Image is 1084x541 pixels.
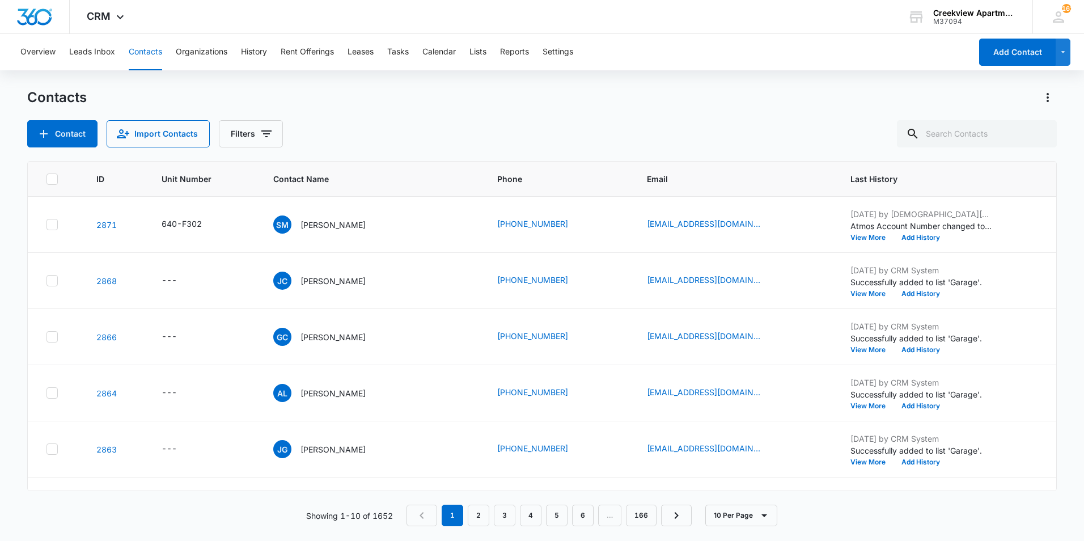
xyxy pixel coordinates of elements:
[850,290,894,297] button: View More
[162,330,177,344] div: ---
[897,120,1057,147] input: Search Contacts
[497,274,588,288] div: Phone - (970) 908-2609 - Select to Edit Field
[162,386,197,400] div: Unit Number - - Select to Edit Field
[273,384,386,402] div: Contact Name - Alexis Licon - Select to Edit Field
[894,290,948,297] button: Add History
[497,442,568,454] a: [PHONE_NUMBER]
[850,173,1022,185] span: Last History
[520,505,541,526] a: Page 4
[241,34,267,70] button: History
[162,442,197,456] div: Unit Number - - Select to Edit Field
[273,440,291,458] span: JG
[497,274,568,286] a: [PHONE_NUMBER]
[850,403,894,409] button: View More
[273,272,386,290] div: Contact Name - Jacquelynne C O'Hara - Select to Edit Field
[850,346,894,353] button: View More
[162,218,222,231] div: Unit Number - 640-F302 - Select to Edit Field
[162,218,202,230] div: 640-F302
[850,433,992,445] p: [DATE] by CRM System
[850,332,992,344] p: Successfully added to list 'Garage'.
[647,330,781,344] div: Email - giadan3030@gmail.com - Select to Edit Field
[273,173,453,185] span: Contact Name
[894,459,948,466] button: Add History
[96,388,117,398] a: Navigate to contact details page for Alexis Licon
[69,34,115,70] button: Leads Inbox
[96,332,117,342] a: Navigate to contact details page for Giadan Carrillo
[468,505,489,526] a: Page 2
[850,220,992,232] p: Atmos Account Number changed to 3074377973.
[647,218,781,231] div: Email - Saraialemans0@gmail.com - Select to Edit Field
[273,215,386,234] div: Contact Name - Sarai Marquez - Select to Edit Field
[273,440,386,458] div: Contact Name - Jasmin Giese - Select to Edit Field
[129,34,162,70] button: Contacts
[442,505,463,526] em: 1
[647,330,760,342] a: [EMAIL_ADDRESS][DOMAIN_NAME]
[661,505,692,526] a: Next Page
[273,328,386,346] div: Contact Name - Giadan Carrillo - Select to Edit Field
[497,173,603,185] span: Phone
[497,218,588,231] div: Phone - (970) 815-1438 - Select to Edit Field
[300,387,366,399] p: [PERSON_NAME]
[422,34,456,70] button: Calendar
[494,505,515,526] a: Page 3
[850,459,894,466] button: View More
[87,10,111,22] span: CRM
[273,384,291,402] span: AL
[850,208,992,220] p: [DATE] by [DEMOGRAPHIC_DATA][PERSON_NAME]
[572,505,594,526] a: Page 6
[406,505,692,526] nav: Pagination
[497,330,588,344] div: Phone - (970) 451-9794 - Select to Edit Field
[546,505,568,526] a: Page 5
[273,328,291,346] span: GC
[497,386,568,398] a: [PHONE_NUMBER]
[162,330,197,344] div: Unit Number - - Select to Edit Field
[894,403,948,409] button: Add History
[850,445,992,457] p: Successfully added to list 'Garage'.
[497,218,568,230] a: [PHONE_NUMBER]
[850,320,992,332] p: [DATE] by CRM System
[979,39,1056,66] button: Add Contact
[850,388,992,400] p: Successfully added to list 'Garage'.
[647,274,781,288] div: Email - johara372@gmail.com - Select to Edit Field
[647,442,781,456] div: Email - jasmingiese09@gmail.com - Select to Edit Field
[497,386,588,400] div: Phone - (970) 673-3834 - Select to Edit Field
[219,120,283,147] button: Filters
[1062,4,1071,13] span: 162
[850,234,894,241] button: View More
[850,489,992,501] p: [DATE] by [DEMOGRAPHIC_DATA][PERSON_NAME]
[894,346,948,353] button: Add History
[647,442,760,454] a: [EMAIL_ADDRESS][DOMAIN_NAME]
[850,276,992,288] p: Successfully added to list 'Garage'.
[96,220,117,230] a: Navigate to contact details page for Sarai Marquez
[162,173,246,185] span: Unit Number
[647,218,760,230] a: [EMAIL_ADDRESS][DOMAIN_NAME]
[387,34,409,70] button: Tasks
[1039,88,1057,107] button: Actions
[626,505,657,526] a: Page 166
[647,173,807,185] span: Email
[497,330,568,342] a: [PHONE_NUMBER]
[96,276,117,286] a: Navigate to contact details page for Jacquelynne C O'Hara
[497,442,588,456] div: Phone - (970) 388-0377 - Select to Edit Field
[300,331,366,343] p: [PERSON_NAME]
[27,120,98,147] button: Add Contact
[647,386,760,398] a: [EMAIL_ADDRESS][DOMAIN_NAME]
[647,386,781,400] div: Email - alexislicon18@gmail.com - Select to Edit Field
[500,34,529,70] button: Reports
[1062,4,1071,13] div: notifications count
[281,34,334,70] button: Rent Offerings
[27,89,87,106] h1: Contacts
[176,34,227,70] button: Organizations
[162,274,177,288] div: ---
[933,9,1016,18] div: account name
[300,219,366,231] p: [PERSON_NAME]
[273,272,291,290] span: JC
[162,274,197,288] div: Unit Number - - Select to Edit Field
[96,445,117,454] a: Navigate to contact details page for Jasmin Giese
[469,34,486,70] button: Lists
[543,34,573,70] button: Settings
[20,34,56,70] button: Overview
[894,234,948,241] button: Add History
[850,264,992,276] p: [DATE] by CRM System
[647,274,760,286] a: [EMAIL_ADDRESS][DOMAIN_NAME]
